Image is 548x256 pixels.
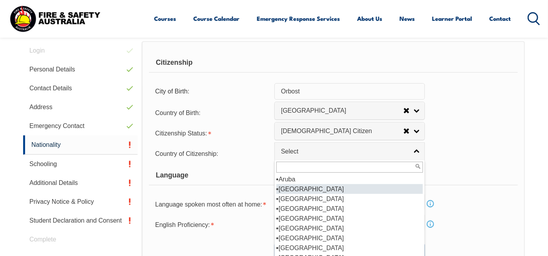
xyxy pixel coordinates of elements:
[276,204,423,214] li: [GEOGRAPHIC_DATA]
[490,9,511,28] a: Contact
[276,223,423,233] li: [GEOGRAPHIC_DATA]
[276,194,423,204] li: [GEOGRAPHIC_DATA]
[276,174,423,184] li: Aruba
[149,166,518,185] div: Language
[155,201,262,208] span: Language spoken most often at home:
[23,211,138,230] a: Student Declaration and Consent
[425,198,436,209] a: Info
[276,214,423,223] li: [GEOGRAPHIC_DATA]
[23,117,138,135] a: Emergency Contact
[155,110,201,116] span: Country of Birth:
[155,221,210,228] span: English Proficiency:
[149,216,274,232] div: English Proficiency is required.
[23,98,138,117] a: Address
[425,219,436,230] a: Info
[155,130,207,137] span: Citizenship Status:
[400,9,415,28] a: News
[23,60,138,79] a: Personal Details
[281,127,403,135] span: [DEMOGRAPHIC_DATA] Citizen
[276,243,423,253] li: [GEOGRAPHIC_DATA]
[257,9,340,28] a: Emergency Response Services
[194,9,240,28] a: Course Calendar
[149,53,518,73] div: Citizenship
[276,184,423,194] li: [GEOGRAPHIC_DATA]
[432,9,472,28] a: Learner Portal
[281,148,408,156] span: Select
[23,135,138,155] a: Nationality
[149,84,274,99] div: City of Birth:
[23,174,138,192] a: Additional Details
[23,155,138,174] a: Schooling
[357,9,383,28] a: About Us
[149,125,274,141] div: Citizenship Status is required.
[154,9,176,28] a: Courses
[155,150,218,157] span: Country of Citizenship:
[276,233,423,243] li: [GEOGRAPHIC_DATA]
[149,196,274,212] div: Language spoken most often at home is required.
[23,79,138,98] a: Contact Details
[281,107,403,115] span: [GEOGRAPHIC_DATA]
[23,192,138,211] a: Privacy Notice & Policy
